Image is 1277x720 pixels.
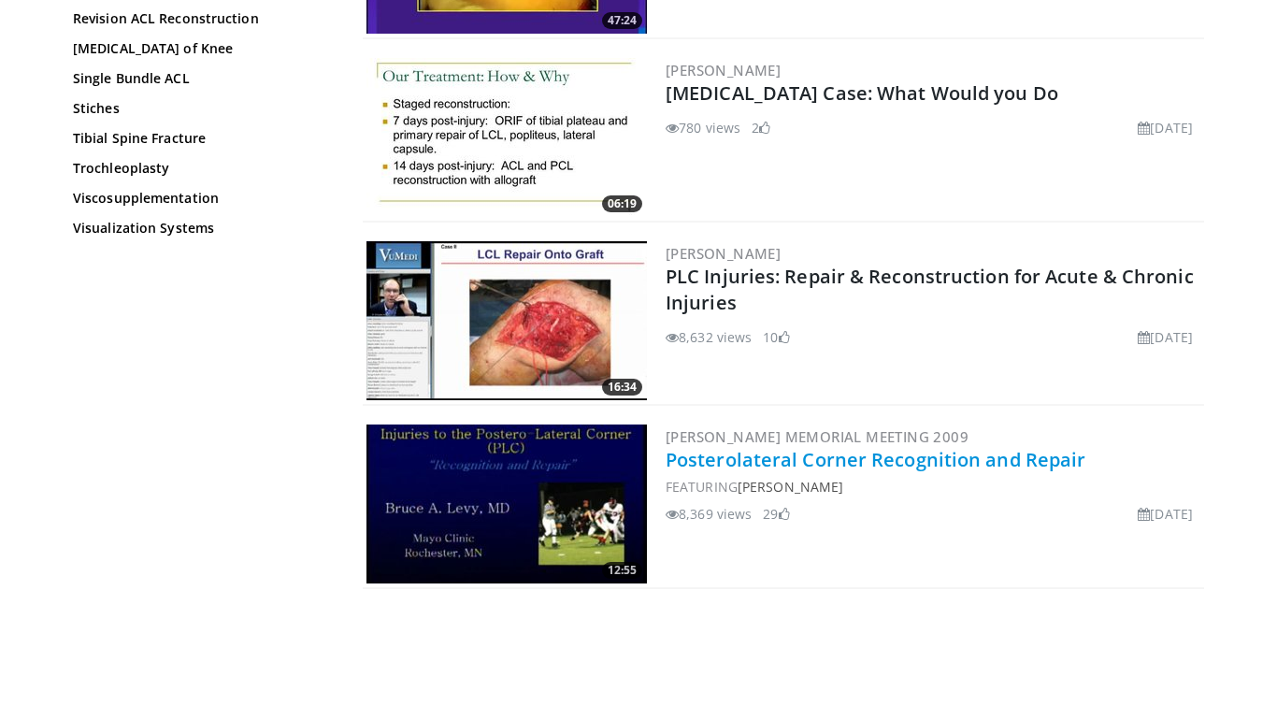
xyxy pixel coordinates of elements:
[666,80,1058,106] a: [MEDICAL_DATA] Case: What Would you Do
[738,478,843,496] a: [PERSON_NAME]
[73,69,325,88] a: Single Bundle ACL
[1138,327,1193,347] li: [DATE]
[602,562,642,579] span: 12:55
[73,129,325,148] a: Tibial Spine Fracture
[366,425,647,583] a: 12:55
[666,118,740,137] li: 780 views
[602,195,642,212] span: 06:19
[666,264,1194,315] a: PLC Injuries: Repair & Reconstruction for Acute & Chronic Injuries
[666,244,781,263] a: [PERSON_NAME]
[366,241,647,400] a: 16:34
[666,327,752,347] li: 8,632 views
[763,504,789,524] li: 29
[602,12,642,29] span: 47:24
[666,427,969,446] a: [PERSON_NAME] Memorial Meeting 2009
[752,118,770,137] li: 2
[763,327,789,347] li: 10
[73,39,325,58] a: [MEDICAL_DATA] of Knee
[666,477,1200,497] div: FEATURING
[666,61,781,79] a: [PERSON_NAME]
[666,447,1085,472] a: Posterolateral Corner Recognition and Repair
[602,379,642,396] span: 16:34
[73,99,325,118] a: Stiches
[1138,504,1193,524] li: [DATE]
[366,58,647,217] img: Vx8lr-LI9TPdNKgn4xMDoxOmtxOwKG7D_3.300x170_q85_crop-smart_upscale.jpg
[73,9,325,28] a: Revision ACL Reconstruction
[73,159,325,178] a: Trochleoplasty
[73,219,325,238] a: Visualization Systems
[73,189,325,208] a: Viscosupplementation
[666,504,752,524] li: 8,369 views
[366,58,647,217] a: 06:19
[366,425,647,583] img: 641076_3.png.300x170_q85_crop-smart_upscale.jpg
[366,241,647,400] img: 291508_0004_1.png.300x170_q85_crop-smart_upscale.jpg
[1138,118,1193,137] li: [DATE]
